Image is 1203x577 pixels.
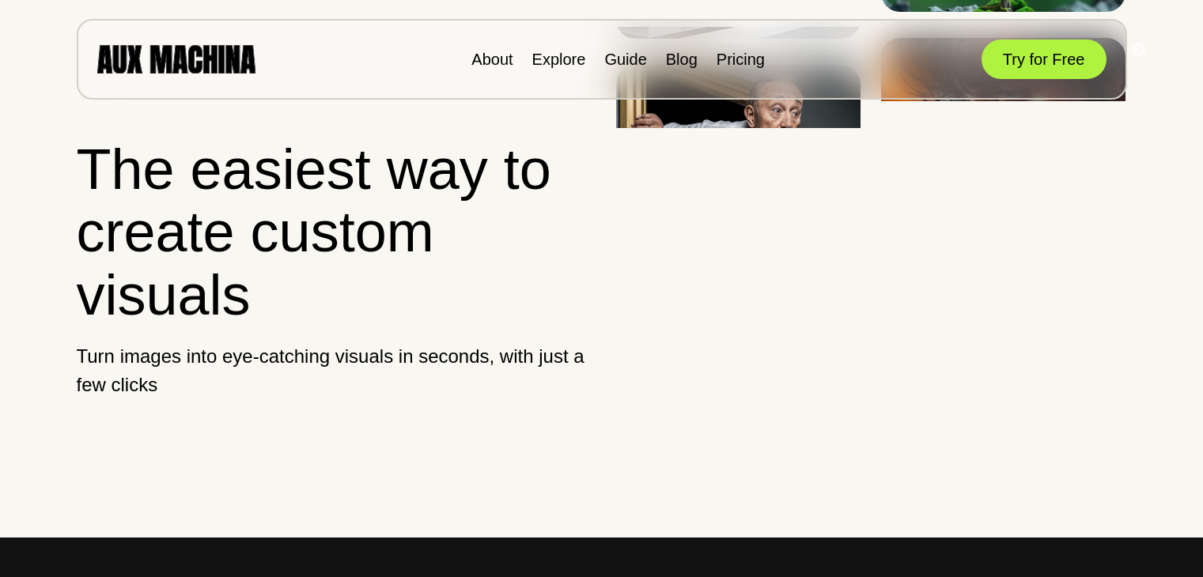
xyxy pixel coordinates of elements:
[666,51,698,68] a: Blog
[982,40,1107,79] button: Try for Free
[97,45,255,73] img: AUX MACHINA
[532,51,586,68] a: Explore
[604,51,646,68] a: Guide
[77,342,588,399] p: Turn images into eye-catching visuals in seconds, with just a few clicks
[717,51,765,68] a: Pricing
[471,51,513,68] a: About
[77,138,588,326] h1: The easiest way to create custom visuals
